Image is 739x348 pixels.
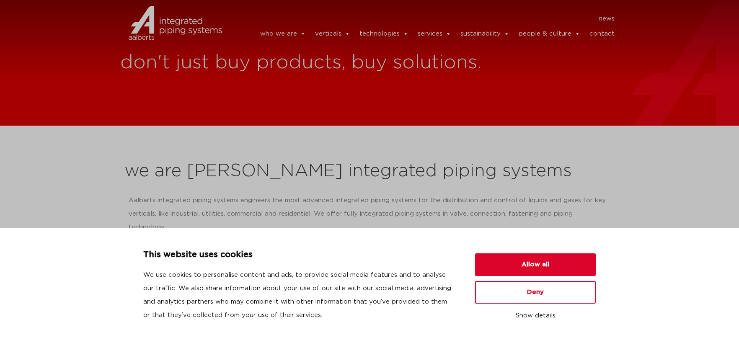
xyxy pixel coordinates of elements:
p: This website uses cookies [143,248,455,262]
p: We use cookies to personalise content and ads, to provide social media features and to analyse ou... [143,268,455,322]
a: sustainability [460,26,509,42]
a: contact [589,26,615,42]
a: people & culture [519,26,580,42]
a: news [599,12,615,26]
a: who we are [260,26,306,42]
button: Show details [475,309,596,323]
h2: we are [PERSON_NAME] integrated piping systems [124,161,615,181]
a: services [418,26,451,42]
a: verticals [315,26,350,42]
button: Allow all [475,253,596,276]
button: Deny [475,281,596,304]
a: technologies [359,26,408,42]
nav: Menu [234,12,615,26]
p: Aalberts integrated piping systems engineers the most advanced integrated piping systems for the ... [129,194,610,234]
